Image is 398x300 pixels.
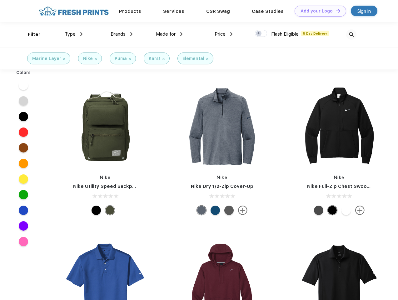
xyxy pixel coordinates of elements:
img: more.svg [355,206,365,215]
a: Nike [100,175,111,180]
div: Nike [83,55,93,62]
div: Gym Blue [211,206,220,215]
a: Nike Dry 1/2-Zip Cover-Up [191,183,253,189]
div: Black Heather [224,206,234,215]
div: Black [92,206,101,215]
div: Anthracite [314,206,323,215]
div: Puma [115,55,127,62]
div: Cargo Khaki [105,206,115,215]
img: func=resize&h=266 [298,85,381,168]
a: Nike [217,175,227,180]
img: filter_cancel.svg [129,58,131,60]
img: fo%20logo%202.webp [37,6,111,17]
span: 5 Day Delivery [301,31,329,36]
img: dropdown.png [80,32,82,36]
img: filter_cancel.svg [162,58,165,60]
span: Brands [111,31,126,37]
div: Colors [12,69,36,76]
a: CSR Swag [206,8,230,14]
img: filter_cancel.svg [95,58,97,60]
a: Sign in [351,6,377,16]
img: DT [336,9,340,12]
span: Type [65,31,76,37]
div: Marine Layer [32,55,61,62]
span: Made for [156,31,176,37]
img: filter_cancel.svg [63,58,65,60]
span: Flash Eligible [271,31,299,37]
div: Navy Heather [197,206,206,215]
img: func=resize&h=266 [181,85,264,168]
a: Nike Utility Speed Backpack [73,183,141,189]
img: dropdown.png [130,32,132,36]
a: Nike Full-Zip Chest Swoosh Jacket [307,183,390,189]
img: filter_cancel.svg [206,58,208,60]
img: more.svg [238,206,247,215]
div: White [341,206,351,215]
div: Karst [149,55,161,62]
div: Black [328,206,337,215]
a: Nike [334,175,345,180]
div: Elemental [182,55,204,62]
a: Products [119,8,141,14]
img: func=resize&h=266 [64,85,147,168]
img: dropdown.png [180,32,182,36]
img: desktop_search.svg [346,29,356,40]
div: Add your Logo [301,8,333,14]
div: Sign in [357,7,371,15]
a: Services [163,8,184,14]
img: dropdown.png [230,32,232,36]
div: Filter [28,31,41,38]
span: Price [215,31,226,37]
